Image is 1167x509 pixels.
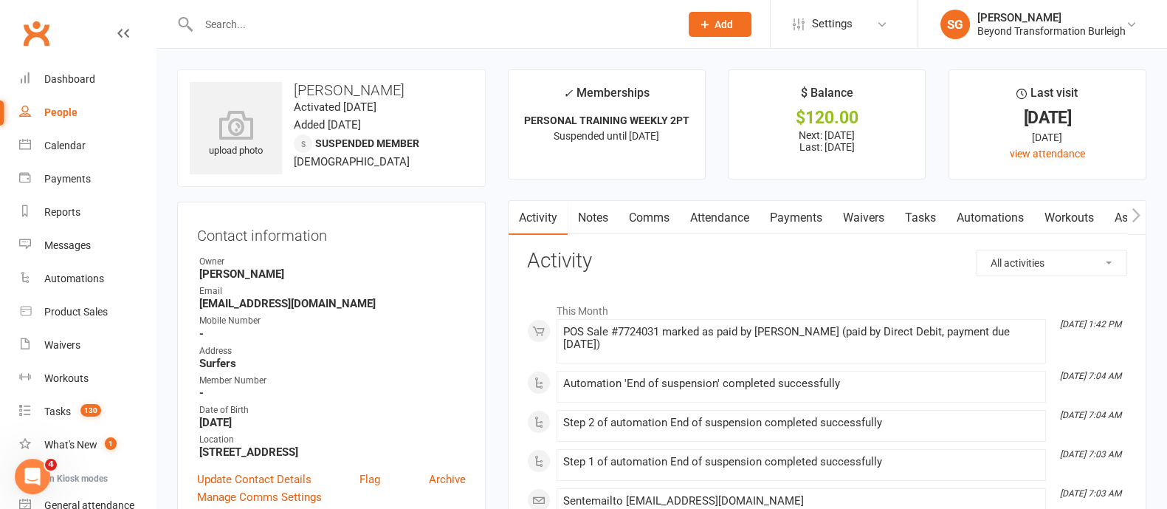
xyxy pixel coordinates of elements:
div: Last visit [1016,83,1078,110]
a: Automations [946,201,1034,235]
a: Manage Comms Settings [197,488,322,506]
div: Member Number [199,374,466,388]
span: [DEMOGRAPHIC_DATA] [294,155,410,168]
a: Workouts [19,362,156,395]
li: This Month [527,296,1127,319]
h3: [PERSON_NAME] [190,82,473,98]
a: Tasks [895,201,946,235]
a: Dashboard [19,63,156,96]
div: [DATE] [963,110,1132,126]
div: SG [940,10,970,39]
p: Next: [DATE] Last: [DATE] [742,129,912,153]
i: ✓ [563,86,573,100]
a: Product Sales [19,296,156,329]
span: 4 [45,459,57,471]
time: Added [DATE] [294,118,361,131]
span: Settings [812,7,853,41]
h3: Activity [527,250,1127,273]
span: 130 [80,404,101,417]
div: Messages [44,239,91,251]
div: Step 1 of automation End of suspension completed successfully [563,456,1039,468]
strong: Surfers [199,357,466,370]
i: [DATE] 1:42 PM [1060,319,1121,329]
button: Add [689,12,751,37]
div: Reports [44,206,80,218]
span: Add [715,18,733,30]
a: Comms [619,201,680,235]
div: Memberships [563,83,650,111]
strong: - [199,386,466,400]
a: Waivers [19,329,156,362]
div: Location [199,433,466,447]
a: Waivers [833,201,895,235]
a: view attendance [1010,148,1085,160]
input: Search... [194,14,669,35]
a: Messages [19,229,156,262]
strong: [EMAIL_ADDRESS][DOMAIN_NAME] [199,297,466,310]
div: Dashboard [44,73,95,85]
iframe: Intercom live chat [15,459,50,494]
time: Activated [DATE] [294,100,376,114]
strong: - [199,327,466,341]
div: Date of Birth [199,403,466,417]
div: Calendar [44,140,86,151]
a: Automations [19,262,156,296]
a: Update Contact Details [197,471,311,488]
i: [DATE] 7:03 AM [1060,488,1121,499]
div: Beyond Transformation Burleigh [977,24,1126,38]
div: Product Sales [44,306,108,318]
strong: PERSONAL TRAINING WEEKLY 2PT [524,115,689,126]
span: Suspended until [DATE] [554,130,659,142]
div: People [44,106,78,118]
a: Tasks 130 [19,395,156,428]
i: [DATE] 7:03 AM [1060,449,1121,460]
div: [DATE] [963,129,1132,146]
div: Automation 'End of suspension' completed successfully [563,378,1039,390]
a: Activity [509,201,568,235]
div: Workouts [44,372,89,384]
span: Sent email to [EMAIL_ADDRESS][DOMAIN_NAME] [563,494,804,508]
div: Email [199,284,466,298]
a: What's New1 [19,428,156,462]
div: $ Balance [801,83,853,110]
a: Archive [429,471,466,488]
div: POS Sale #7724031 marked as paid by [PERSON_NAME] (paid by Direct Debit, payment due [DATE]) [563,326,1039,351]
i: [DATE] 7:04 AM [1060,371,1121,381]
div: Step 2 of automation End of suspension completed successfully [563,417,1039,429]
a: Payments [19,163,156,196]
div: Waivers [44,339,80,351]
div: What's New [44,439,97,451]
a: Calendar [19,129,156,163]
div: Owner [199,255,466,269]
a: People [19,96,156,129]
strong: [PERSON_NAME] [199,267,466,281]
div: Address [199,344,466,358]
div: [PERSON_NAME] [977,11,1126,24]
a: Flag [359,471,380,488]
div: Payments [44,173,91,185]
div: Automations [44,273,104,284]
div: Mobile Number [199,314,466,328]
div: Tasks [44,406,71,417]
a: Notes [568,201,619,235]
a: Payments [760,201,833,235]
a: Attendance [680,201,760,235]
a: Clubworx [18,15,55,52]
div: upload photo [190,110,282,159]
a: Reports [19,196,156,229]
strong: [STREET_ADDRESS] [199,445,466,459]
div: $120.00 [742,110,912,126]
i: [DATE] 7:04 AM [1060,410,1121,420]
span: Suspended member [315,137,419,149]
a: Workouts [1034,201,1104,235]
h3: Contact information [197,222,466,244]
span: 1 [105,437,117,450]
strong: [DATE] [199,416,466,429]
